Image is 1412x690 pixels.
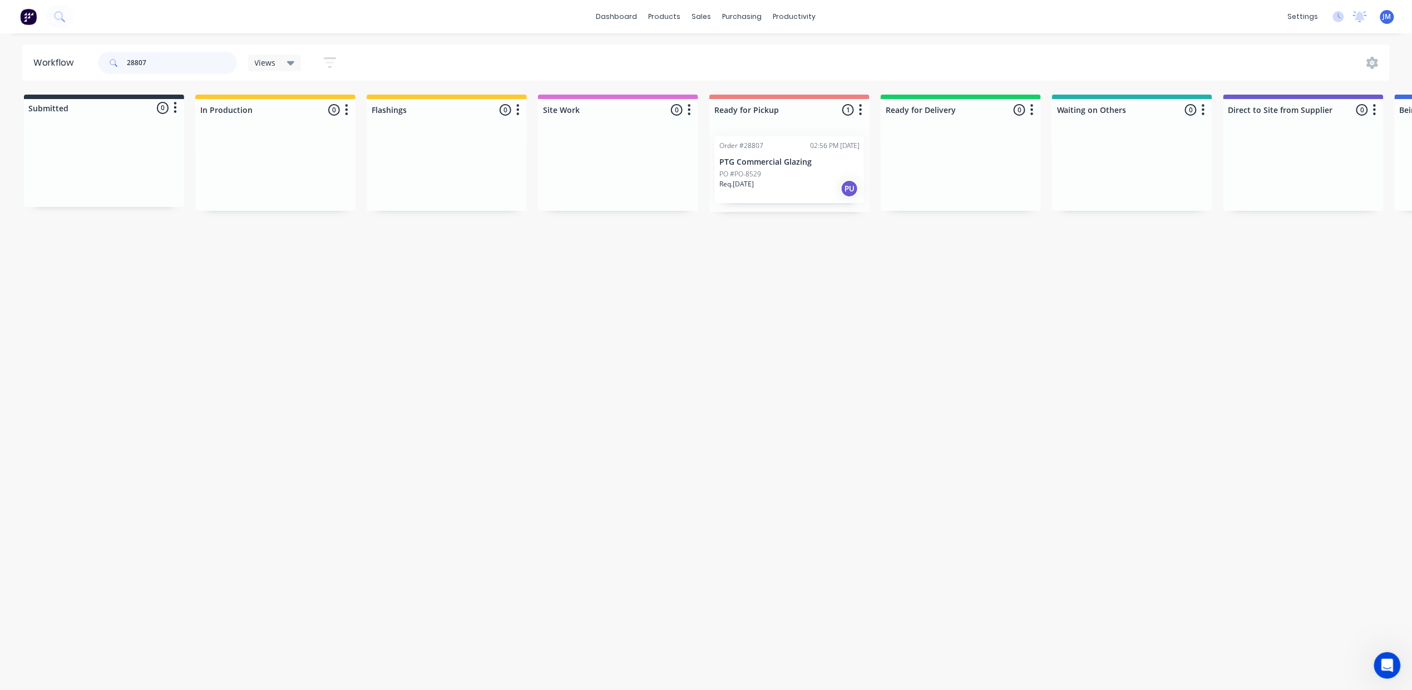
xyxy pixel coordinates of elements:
div: settings [1282,8,1324,25]
p: PO #PO-8529 [719,169,761,179]
div: productivity [768,8,822,25]
a: dashboard [591,8,643,25]
div: products [643,8,687,25]
input: Search for orders... [127,52,237,74]
div: PU [841,180,858,198]
span: JM [1383,12,1391,22]
div: Order #28807 [719,141,763,151]
p: PTG Commercial Glazing [719,157,860,167]
div: Workflow [33,56,79,70]
iframe: Intercom live chat [1374,652,1401,679]
img: Factory [20,8,37,25]
div: 02:56 PM [DATE] [810,141,860,151]
div: purchasing [717,8,768,25]
span: Views [255,57,276,68]
div: Order #2880702:56 PM [DATE]PTG Commercial GlazingPO #PO-8529Req.[DATE]PU [715,136,864,203]
div: sales [687,8,717,25]
p: Req. [DATE] [719,179,754,189]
